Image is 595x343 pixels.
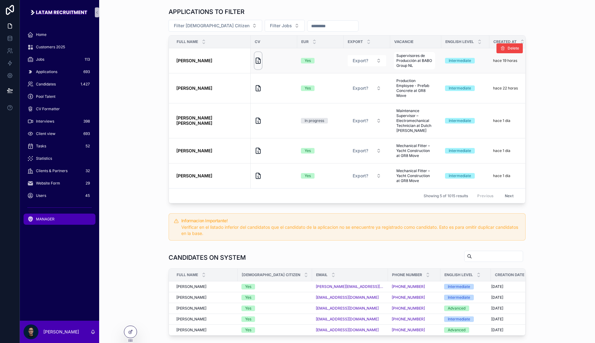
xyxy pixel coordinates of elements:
div: 29 [84,180,92,187]
a: Yes [241,327,308,333]
div: Yes [305,148,311,154]
a: Yes [241,284,308,289]
span: Production Employee - Prefab Concrete at GR8 Move [396,78,433,98]
a: [DATE] [491,295,536,300]
div: Yes [305,173,311,179]
a: Intermediate [444,295,487,300]
a: [EMAIL_ADDRESS][DOMAIN_NAME] [316,295,384,300]
span: [DATE] [491,317,503,322]
button: Next [500,191,518,201]
a: [PHONE_NUMBER] [392,328,425,332]
span: Showing 5 of 1015 results [424,193,468,198]
span: [PERSON_NAME] [176,295,206,300]
div: 52 [84,142,92,150]
div: Intermediate [448,295,470,300]
span: Creation date [495,272,524,277]
div: 45 [83,192,92,199]
a: [EMAIL_ADDRESS][DOMAIN_NAME] [316,295,379,300]
span: Export [348,39,363,44]
a: Advanced [444,306,487,311]
h5: Informacion Importante! [181,219,520,223]
div: Intermediate [449,118,471,124]
span: Customers 2025 [36,45,65,50]
span: Candidates [36,82,56,87]
span: [DATE] [491,284,503,289]
span: Interviews [36,119,54,124]
h1: CANDIDATES ON SYSTEM [169,253,246,262]
button: Select Button [169,20,262,32]
span: Export? [353,58,368,64]
button: Select Button [348,170,386,181]
a: [PERSON_NAME] [176,284,234,289]
span: [DATE] [491,306,503,311]
a: [PHONE_NUMBER] [392,295,425,300]
a: [EMAIL_ADDRESS][DOMAIN_NAME] [316,317,379,322]
p: hace 22 horas [493,86,518,91]
span: Verificar en el listado inferior del candidatos que el candidato de la aplicacion no se enecuentr... [181,224,518,236]
strong: [PERSON_NAME] [176,173,212,178]
span: Statistics [36,156,52,161]
a: [DATE] [491,317,536,322]
a: [PERSON_NAME] [176,317,234,322]
strong: [PERSON_NAME] [176,148,212,153]
span: English Level [444,272,473,277]
div: Verificar en el listado inferior del candidatos que el candidato de la aplicacion no se enecuentr... [181,224,520,237]
div: Yes [245,284,251,289]
div: Yes [245,295,251,300]
span: [PERSON_NAME] [176,284,206,289]
div: Intermediate [449,173,471,179]
a: Users45 [24,190,95,201]
span: Mechanical Fitter – Yacht Construction at GR8 Move [396,143,433,158]
div: Intermediate [448,284,470,289]
a: Statistics [24,153,95,164]
span: Jobs [36,57,44,62]
div: Yes [245,327,251,333]
p: hace 1 día [493,118,510,123]
div: Intermediate [449,85,471,91]
button: Select Button [348,55,386,66]
div: In progress [305,118,324,124]
a: [PERSON_NAME] [176,328,234,332]
a: [PERSON_NAME] [176,306,234,311]
a: Yes [241,316,308,322]
div: 693 [82,130,92,137]
a: Home [24,29,95,40]
a: Clients & Partners32 [24,165,95,176]
a: Website Form29 [24,178,95,189]
span: Email [316,272,328,277]
strong: [PERSON_NAME] [176,58,212,63]
a: Tasks52 [24,141,95,152]
span: Website Form [36,181,60,186]
a: Pool Talent [24,91,95,102]
a: [PHONE_NUMBER] [392,284,437,289]
div: 693 [82,68,92,76]
span: Filter [DEMOGRAPHIC_DATA] Citizen [174,23,249,29]
span: Tasks [36,144,46,149]
div: scrollable content [20,25,99,233]
span: Home [36,32,46,37]
span: vacancie [394,39,413,44]
a: MANAGER [24,214,95,225]
p: hace 1 día [493,173,510,178]
a: Client view693 [24,128,95,139]
a: [EMAIL_ADDRESS][DOMAIN_NAME] [316,328,379,332]
div: Intermediate [449,58,471,63]
a: Yes [241,306,308,311]
a: [PHONE_NUMBER] [392,317,425,322]
a: Applications693 [24,66,95,77]
a: [DATE] [491,284,536,289]
div: Yes [245,306,251,311]
a: [PERSON_NAME][EMAIL_ADDRESS][DOMAIN_NAME] [316,284,384,289]
a: [EMAIL_ADDRESS][DOMAIN_NAME] [316,317,384,322]
h1: APPLICATIONS TO FILTER [169,7,245,16]
span: [DATE] [491,328,503,332]
button: Select Button [348,145,386,156]
span: Export? [353,118,368,124]
span: Filter Jobs [270,23,292,29]
span: Users [36,193,46,198]
a: [PHONE_NUMBER] [392,317,437,322]
p: hace 19 horas [493,58,517,63]
button: Select Button [348,115,386,126]
a: Intermediate [444,284,487,289]
a: Yes [241,295,308,300]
